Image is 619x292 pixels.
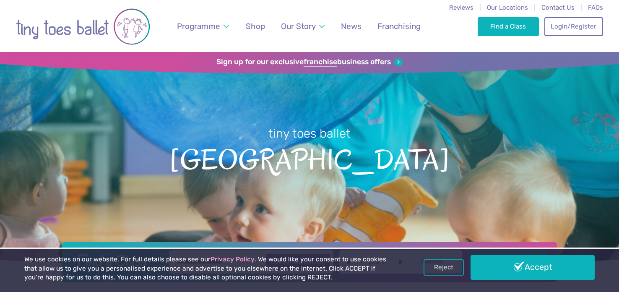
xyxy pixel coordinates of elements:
a: Find a Class [478,17,539,36]
a: Programme [173,16,233,36]
span: Franchising [377,21,421,31]
span: Shop [246,21,265,31]
a: Accept [471,255,595,279]
small: tiny toes ballet [268,126,351,141]
a: Sign up for our exclusivefranchisebusiness offers [216,57,402,67]
a: FAQs [588,4,603,11]
a: News [337,16,365,36]
span: [GEOGRAPHIC_DATA] [15,142,604,176]
p: We use cookies on our website. For full details please see our . We would like your consent to us... [24,255,395,282]
strong: franchise [304,57,337,67]
a: Our Story [277,16,329,36]
a: Our Locations [487,4,528,11]
a: Franchising [374,16,425,36]
span: Our Story [281,21,316,31]
a: Reviews [449,4,473,11]
span: News [341,21,362,31]
a: Reject [424,259,464,275]
img: tiny toes ballet [16,5,150,48]
a: Login/Register [544,17,603,36]
a: Contact Us [541,4,575,11]
a: Privacy Policy [211,255,255,263]
span: Programme [177,21,220,31]
a: Shop [242,16,269,36]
